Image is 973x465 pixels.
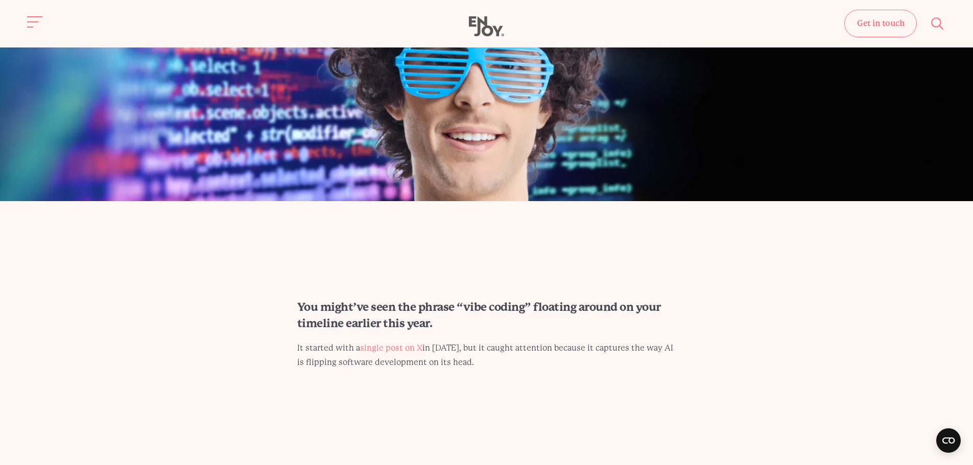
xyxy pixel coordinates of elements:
[927,13,948,34] button: Site search
[297,341,676,370] p: It started with a in [DATE], but it caught attention because it captures the way AI is flipping s...
[297,299,676,332] h2: You might’ve seen the phrase “vibe coding” floating around on your timeline earlier this year.
[25,11,46,33] button: Site navigation
[936,428,961,453] button: Open CMP widget
[844,10,917,37] a: Get in touch
[360,343,422,353] a: single post on X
